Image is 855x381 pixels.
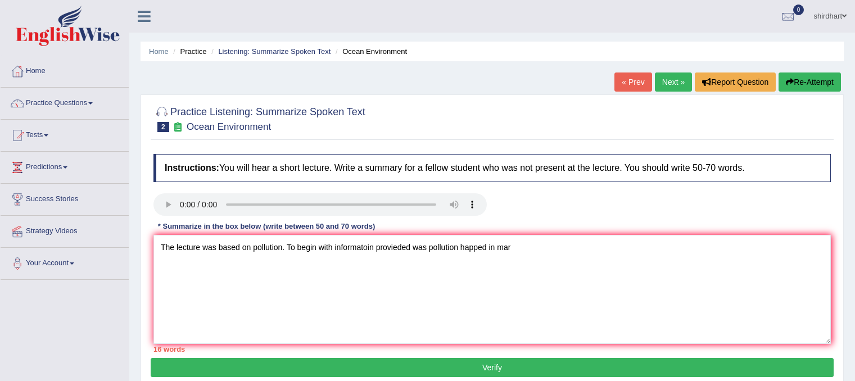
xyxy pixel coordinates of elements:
a: Strategy Videos [1,216,129,244]
small: Ocean Environment [187,121,271,132]
a: Your Account [1,248,129,276]
a: Home [149,47,169,56]
b: Instructions: [165,163,219,173]
h2: Practice Listening: Summarize Spoken Text [153,104,365,132]
a: « Prev [614,72,652,92]
span: 2 [157,122,169,132]
li: Ocean Environment [333,46,407,57]
div: * Summarize in the box below (write between 50 and 70 words) [153,221,379,232]
button: Verify [151,358,834,377]
a: Tests [1,120,129,148]
a: Practice Questions [1,88,129,116]
small: Exam occurring question [172,122,184,133]
span: 0 [793,4,804,15]
a: Home [1,56,129,84]
a: Next » [655,72,692,92]
a: Predictions [1,152,129,180]
button: Report Question [695,72,776,92]
a: Listening: Summarize Spoken Text [218,47,331,56]
a: Success Stories [1,184,129,212]
li: Practice [170,46,206,57]
div: 16 words [153,344,831,355]
h4: You will hear a short lecture. Write a summary for a fellow student who was not present at the le... [153,154,831,182]
button: Re-Attempt [779,72,841,92]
